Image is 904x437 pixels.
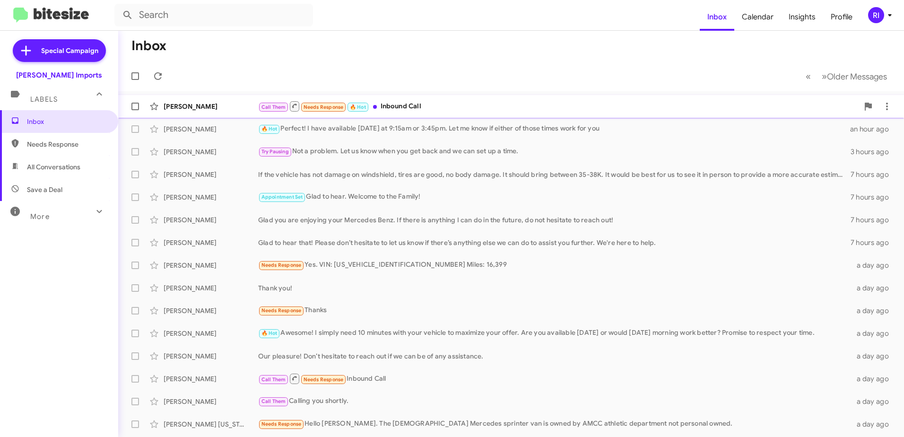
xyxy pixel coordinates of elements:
[164,147,258,157] div: [PERSON_NAME]
[781,3,823,31] a: Insights
[868,7,884,23] div: RI
[851,238,896,247] div: 7 hours ago
[800,67,893,86] nav: Page navigation example
[851,397,896,406] div: a day ago
[851,374,896,384] div: a day ago
[164,261,258,270] div: [PERSON_NAME]
[261,104,286,110] span: Call Them
[261,330,278,336] span: 🔥 Hot
[816,67,893,86] button: Next
[258,123,850,134] div: Perfect! I have available [DATE] at 9:15am or 3:45pm. Let me know if either of those times work f...
[30,95,58,104] span: Labels
[800,67,817,86] button: Previous
[258,373,851,385] div: Inbound Call
[700,3,734,31] a: Inbox
[258,238,851,247] div: Glad to hear that! Please don’t hesitate to let us know if there’s anything else we can do to ass...
[258,100,859,112] div: Inbound Call
[734,3,781,31] a: Calendar
[261,307,302,314] span: Needs Response
[164,306,258,315] div: [PERSON_NAME]
[822,70,827,82] span: »
[27,117,107,126] span: Inbox
[164,420,258,429] div: [PERSON_NAME] [US_STATE] [GEOGRAPHIC_DATA] [GEOGRAPHIC_DATA]
[164,102,258,111] div: [PERSON_NAME]
[258,283,851,293] div: Thank you!
[27,162,80,172] span: All Conversations
[258,170,851,179] div: If the vehicle has not damage on windshield, tires are good, no body damage. It should bring betw...
[261,398,286,404] span: Call Them
[164,329,258,338] div: [PERSON_NAME]
[261,149,289,155] span: Try Pausing
[261,376,286,383] span: Call Them
[258,305,851,316] div: Thanks
[850,124,896,134] div: an hour ago
[304,376,344,383] span: Needs Response
[258,396,851,407] div: Calling you shortly.
[827,71,887,82] span: Older Messages
[258,260,851,271] div: Yes. VIN: [US_VEHICLE_IDENTIFICATION_NUMBER] Miles: 16,399
[258,215,851,225] div: Glad you are enjoying your Mercedes Benz. If there is anything I can do in the future, do not hes...
[27,140,107,149] span: Needs Response
[131,38,166,53] h1: Inbox
[851,192,896,202] div: 7 hours ago
[164,124,258,134] div: [PERSON_NAME]
[261,194,303,200] span: Appointment Set
[823,3,860,31] a: Profile
[164,170,258,179] div: [PERSON_NAME]
[860,7,894,23] button: RI
[851,351,896,361] div: a day ago
[16,70,102,80] div: [PERSON_NAME] Imports
[164,238,258,247] div: [PERSON_NAME]
[258,146,851,157] div: Not a problem. Let us know when you get back and we can set up a time.
[41,46,98,55] span: Special Campaign
[114,4,313,26] input: Search
[258,351,851,361] div: Our pleasure! Don’t hesitate to reach out if we can be of any assistance.
[13,39,106,62] a: Special Campaign
[851,420,896,429] div: a day ago
[164,192,258,202] div: [PERSON_NAME]
[261,421,302,427] span: Needs Response
[164,374,258,384] div: [PERSON_NAME]
[851,170,896,179] div: 7 hours ago
[304,104,344,110] span: Needs Response
[851,147,896,157] div: 3 hours ago
[258,419,851,429] div: Hello [PERSON_NAME]. The [DEMOGRAPHIC_DATA] Mercedes sprinter van is owned by AMCC athletic depar...
[851,283,896,293] div: a day ago
[164,397,258,406] div: [PERSON_NAME]
[261,262,302,268] span: Needs Response
[806,70,811,82] span: «
[851,329,896,338] div: a day ago
[27,185,62,194] span: Save a Deal
[851,261,896,270] div: a day ago
[164,283,258,293] div: [PERSON_NAME]
[851,306,896,315] div: a day ago
[258,328,851,339] div: Awesome! I simply need 10 minutes with your vehicle to maximize your offer. Are you available [DA...
[261,126,278,132] span: 🔥 Hot
[350,104,366,110] span: 🔥 Hot
[258,192,851,202] div: Glad to hear. Welcome to the Family!
[164,351,258,361] div: [PERSON_NAME]
[851,215,896,225] div: 7 hours ago
[164,215,258,225] div: [PERSON_NAME]
[30,212,50,221] span: More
